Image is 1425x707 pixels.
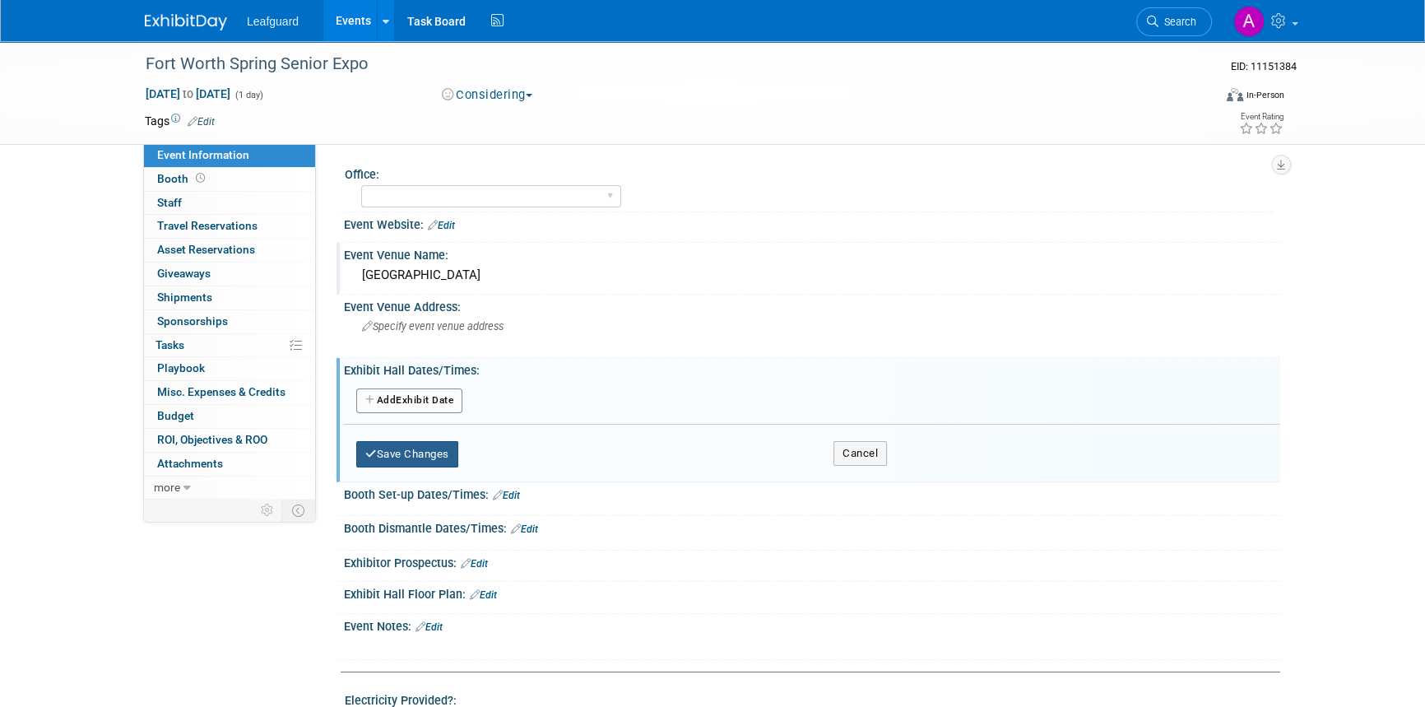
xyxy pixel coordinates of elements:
a: Shipments [144,286,315,309]
td: Toggle Event Tabs [282,500,316,521]
div: [GEOGRAPHIC_DATA] [356,263,1268,288]
div: Office: [345,162,1273,183]
span: Event ID: 11151384 [1231,60,1297,72]
div: Booth Dismantle Dates/Times: [344,516,1280,537]
div: Booth Set-up Dates/Times: [344,482,1280,504]
img: Format-Inperson.png [1227,88,1243,101]
button: Considering [436,86,539,104]
a: Edit [188,116,215,128]
span: Staff [157,196,182,209]
div: Exhibitor Prospectus: [344,551,1280,572]
a: Sponsorships [144,310,315,333]
span: Tasks [155,338,184,351]
span: Attachments [157,457,223,470]
div: Event Format [1115,86,1284,110]
span: Playbook [157,361,205,374]
a: Booth [144,168,315,191]
a: Staff [144,192,315,215]
button: AddExhibit Date [356,388,462,413]
div: Event Venue Name: [344,243,1280,263]
span: (1 day) [234,90,263,100]
div: Exhibit Hall Dates/Times: [344,358,1280,379]
a: more [144,477,315,500]
span: Asset Reservations [157,243,255,256]
button: Cancel [833,441,887,466]
span: Leafguard [247,15,299,28]
span: to [180,87,196,100]
span: Search [1158,16,1196,28]
span: Sponsorships [157,314,228,328]
span: Giveaways [157,267,211,280]
div: Event Notes: [344,614,1280,635]
div: Exhibit Hall Floor Plan: [344,582,1280,603]
div: Event Website: [344,212,1280,234]
a: Edit [470,589,497,601]
span: Booth [157,172,208,185]
span: [DATE] [DATE] [145,86,231,101]
span: Shipments [157,291,212,304]
div: Event Venue Address: [344,295,1280,315]
span: Budget [157,409,194,422]
span: Travel Reservations [157,219,258,232]
a: Giveaways [144,263,315,286]
div: Fort Worth Spring Senior Expo [140,49,1187,79]
a: Edit [428,220,455,231]
a: Attachments [144,453,315,476]
span: Event Information [157,148,249,161]
img: Arlene Duncan [1233,6,1265,37]
a: Travel Reservations [144,215,315,238]
span: ROI, Objectives & ROO [157,433,267,446]
a: Playbook [144,357,315,380]
div: In-Person [1246,89,1284,101]
a: Edit [415,621,443,633]
a: Search [1136,7,1212,36]
button: Save Changes [356,441,458,467]
div: Event Rating [1239,113,1283,121]
span: Booth not reserved yet [193,172,208,184]
a: Edit [461,558,488,570]
a: Edit [493,490,520,501]
img: ExhibitDay [145,14,227,30]
a: Edit [511,523,538,535]
a: Misc. Expenses & Credits [144,381,315,404]
span: more [154,481,180,494]
a: ROI, Objectives & ROO [144,429,315,452]
a: Asset Reservations [144,239,315,262]
a: Tasks [144,334,315,357]
span: Specify event venue address [362,320,504,333]
a: Event Information [144,144,315,167]
td: Personalize Event Tab Strip [253,500,282,521]
span: Misc. Expenses & Credits [157,385,285,398]
td: Tags [145,113,215,129]
a: Budget [144,405,315,428]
